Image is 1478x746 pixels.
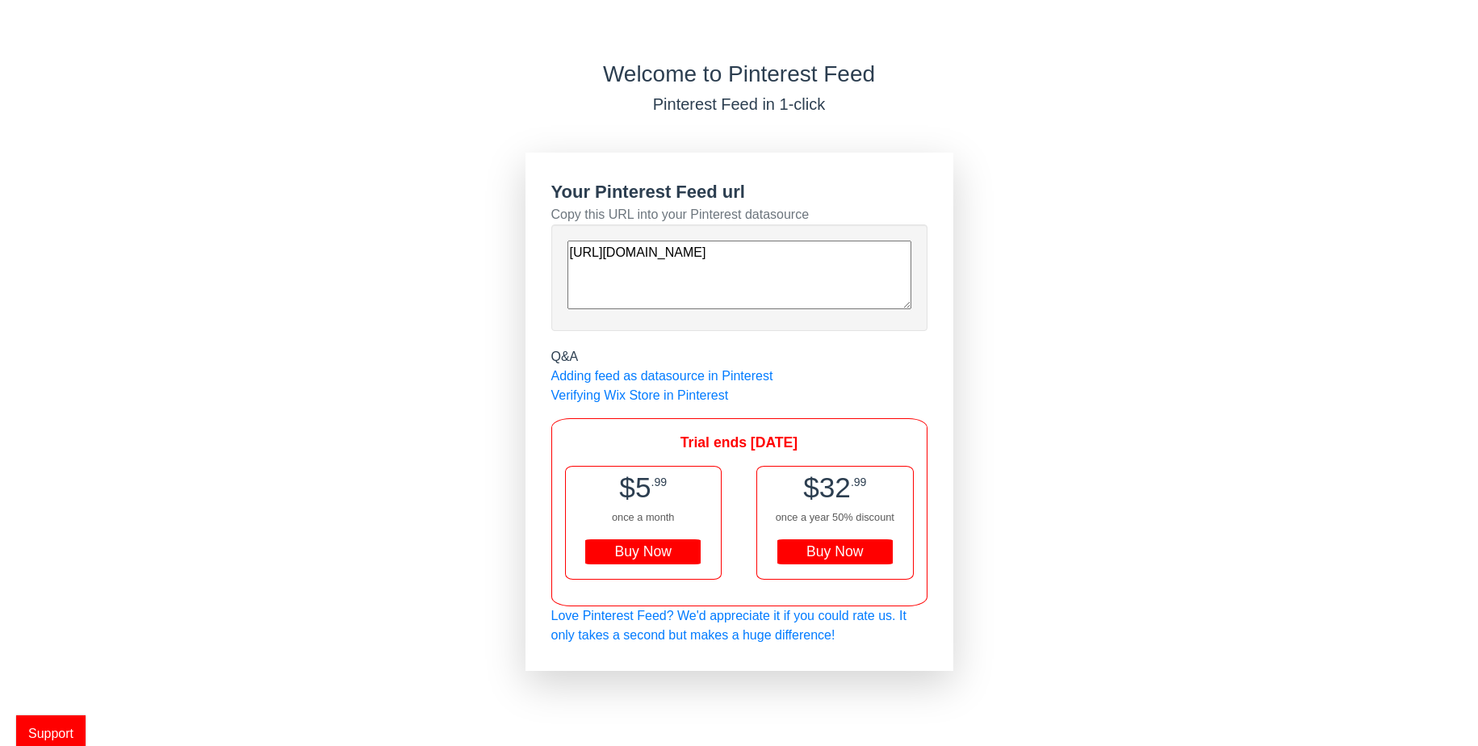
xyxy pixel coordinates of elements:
div: Buy Now [585,539,701,565]
div: Trial ends [DATE] [565,432,914,453]
a: Love Pinterest Feed? We'd appreciate it if you could rate us. It only takes a second but makes a ... [551,609,906,642]
div: once a year 50% discount [757,509,912,525]
span: .99 [851,476,867,488]
div: Q&A [551,347,927,367]
a: Verifying Wix Store in Pinterest [551,388,729,402]
a: Adding feed as datasource in Pinterest [551,369,773,383]
div: Copy this URL into your Pinterest datasource [551,205,927,224]
span: .99 [651,476,667,488]
span: $32 [803,471,851,503]
span: $5 [619,471,651,503]
div: Buy Now [777,539,893,565]
div: once a month [566,509,721,525]
div: Your Pinterest Feed url [551,178,927,205]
